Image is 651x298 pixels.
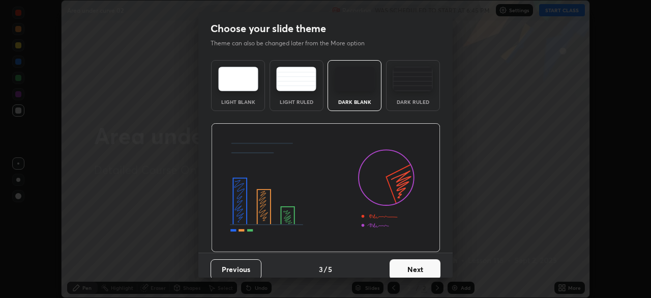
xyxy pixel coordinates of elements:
div: Dark Blank [334,99,375,104]
div: Light Ruled [276,99,317,104]
p: Theme can also be changed later from the More option [211,39,375,48]
img: lightTheme.e5ed3b09.svg [218,67,258,91]
h4: 5 [328,264,332,275]
img: darkRuledTheme.de295e13.svg [393,67,433,91]
img: darkThemeBanner.d06ce4a2.svg [211,123,440,253]
img: darkTheme.f0cc69e5.svg [335,67,375,91]
h4: / [324,264,327,275]
div: Dark Ruled [393,99,433,104]
h4: 3 [319,264,323,275]
div: Light Blank [218,99,258,104]
h2: Choose your slide theme [211,22,326,35]
button: Next [390,259,440,280]
img: lightRuledTheme.5fabf969.svg [276,67,316,91]
button: Previous [211,259,261,280]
